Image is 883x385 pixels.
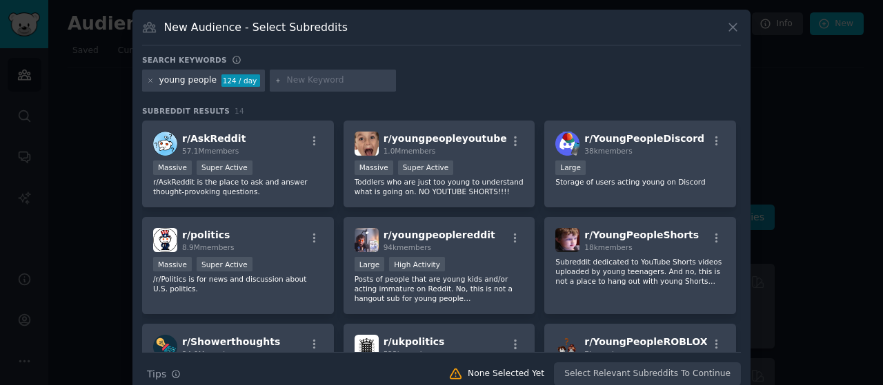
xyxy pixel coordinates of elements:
[584,350,628,358] span: 7k members
[384,350,436,358] span: 523k members
[286,74,391,87] input: New Keyword
[584,133,704,144] span: r/ YoungPeopleDiscord
[153,160,192,175] div: Massive
[153,132,177,156] img: AskReddit
[182,243,235,251] span: 8.9M members
[153,335,177,359] img: Showerthoughts
[384,229,495,240] span: r/ youngpeoplereddit
[555,228,579,252] img: YoungPeopleShorts
[182,133,246,144] span: r/ AskReddit
[555,160,586,175] div: Large
[584,147,632,155] span: 38k members
[153,274,323,293] p: /r/Politics is for news and discussion about U.S. politics.
[355,160,393,175] div: Massive
[235,107,244,115] span: 14
[398,160,454,175] div: Super Active
[555,257,725,286] p: Subreddit dedicated to YouTube Shorts videos uploaded by young teenagers. And no, this is not a p...
[147,367,166,382] span: Tips
[355,335,379,359] img: ukpolitics
[159,74,217,87] div: young people
[142,106,230,116] span: Subreddit Results
[197,257,252,271] div: Super Active
[182,229,230,240] span: r/ politics
[164,20,348,34] h3: New Audience - Select Subreddits
[182,336,280,347] span: r/ Showerthoughts
[384,147,436,155] span: 1.0M members
[384,243,431,251] span: 94k members
[355,177,524,196] p: Toddlers who are just too young to understand what is going on. NO YOUTUBE SHORTS!!!!
[355,228,379,252] img: youngpeoplereddit
[584,229,699,240] span: r/ YoungPeopleShorts
[384,336,445,347] span: r/ ukpolitics
[555,335,579,359] img: YoungPeopleROBLOX
[355,132,379,156] img: youngpeopleyoutube
[142,55,227,65] h3: Search keywords
[153,257,192,271] div: Massive
[182,350,239,358] span: 34.0M members
[389,257,445,271] div: High Activity
[584,243,632,251] span: 18k members
[555,177,725,187] p: Storage of users acting young on Discord
[221,74,260,87] div: 124 / day
[384,133,507,144] span: r/ youngpeopleyoutube
[197,160,252,175] div: Super Active
[584,336,707,347] span: r/ YoungPeopleROBLOX
[153,228,177,252] img: politics
[355,257,385,271] div: Large
[182,147,239,155] span: 57.1M members
[153,177,323,196] p: r/AskReddit is the place to ask and answer thought-provoking questions.
[555,132,579,156] img: YoungPeopleDiscord
[355,274,524,303] p: Posts of people that are young kids and/or acting immature on Reddit. No, this is not a hangout s...
[468,368,544,380] div: None Selected Yet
